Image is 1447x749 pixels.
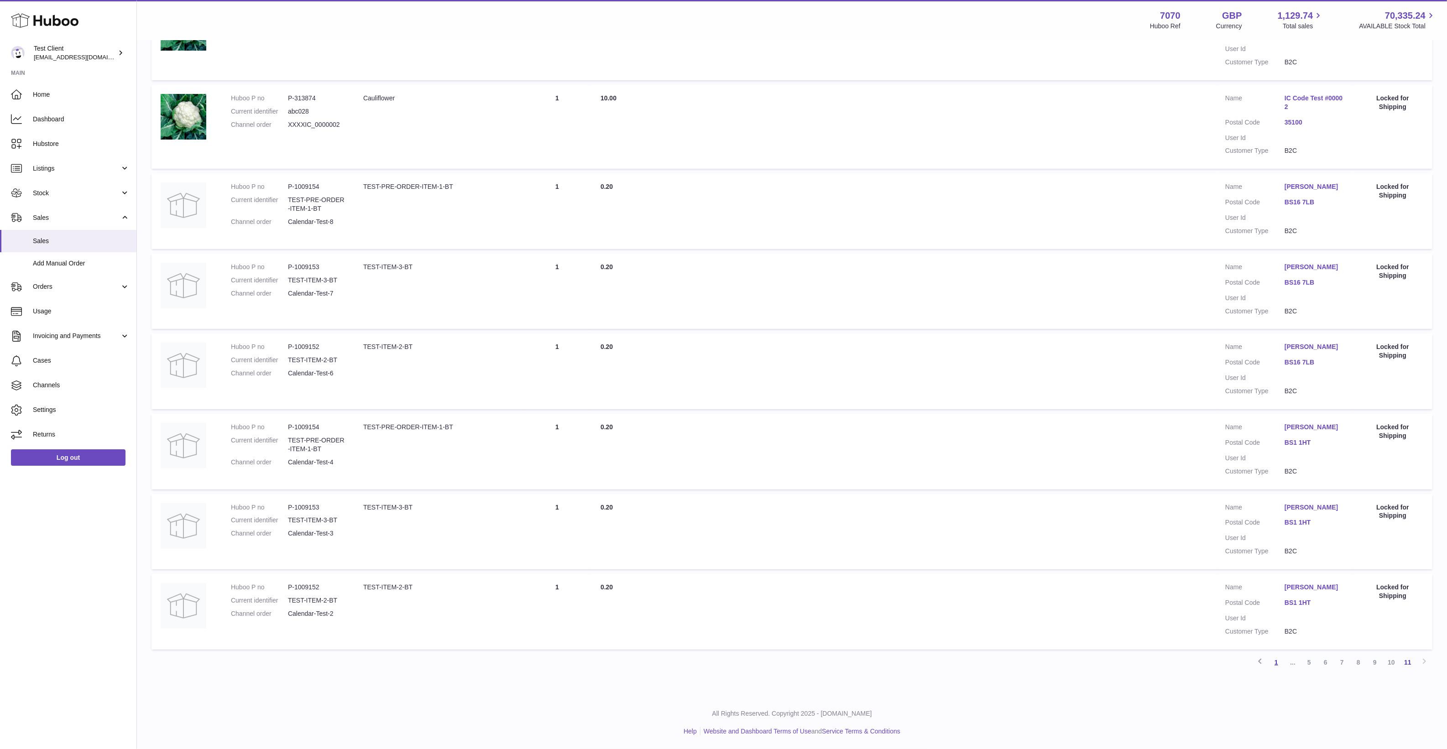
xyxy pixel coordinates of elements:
dd: B2C [1285,547,1344,556]
div: TEST-PRE-ORDER-ITEM-1-BT [363,182,514,191]
dt: Postal Code [1225,518,1285,529]
dd: P-1009154 [288,423,345,432]
dt: User Id [1225,294,1285,302]
div: Locked for Shipping [1362,343,1423,360]
div: TEST-ITEM-3-BT [363,263,514,271]
dt: Current identifier [231,516,288,525]
span: Settings [33,406,130,414]
dt: Postal Code [1225,118,1285,129]
dt: Huboo P no [231,263,288,271]
dt: Current identifier [231,107,288,116]
dt: User Id [1225,134,1285,142]
a: BS16 7LB [1285,278,1344,287]
a: 6 [1317,654,1334,671]
dt: Channel order [231,609,288,618]
dt: Current identifier [231,276,288,285]
dd: abc028 [288,107,345,116]
dd: Calendar-Test-8 [288,218,345,226]
dd: B2C [1285,227,1344,235]
a: 11 [1400,654,1416,671]
span: Sales [33,237,130,245]
dd: Calendar-Test-4 [288,458,345,467]
a: 5 [1301,654,1317,671]
dd: P-1009154 [288,182,345,191]
a: 1 [1268,654,1285,671]
dt: User Id [1225,534,1285,542]
dt: Name [1225,263,1285,274]
dt: Channel order [231,529,288,538]
dd: Calendar-Test-7 [288,289,345,298]
dt: User Id [1225,454,1285,463]
dd: B2C [1285,58,1344,67]
a: IC Code Test #00002 [1285,94,1344,111]
span: Hubstore [33,140,130,148]
div: Locked for Shipping [1362,263,1423,280]
span: Cases [33,356,130,365]
a: BS1 1HT [1285,518,1344,527]
dt: User Id [1225,45,1285,53]
dt: Customer Type [1225,58,1285,67]
dd: TEST-ITEM-3-BT [288,276,345,285]
dt: User Id [1225,614,1285,623]
span: 0.20 [601,263,613,270]
dt: Postal Code [1225,198,1285,209]
img: internalAdmin-7070@internal.huboo.com [11,46,25,60]
td: 1 [523,333,591,409]
span: 0.20 [601,504,613,511]
dd: TEST-ITEM-2-BT [288,356,345,364]
span: Total sales [1283,22,1323,31]
dd: B2C [1285,467,1344,476]
span: 0.20 [601,183,613,190]
span: 0.20 [601,423,613,431]
div: Locked for Shipping [1362,423,1423,440]
dt: Customer Type [1225,307,1285,316]
span: 0.20 [601,343,613,350]
span: 10.00 [601,94,616,102]
a: 35100 [1285,118,1344,127]
dd: P-1009153 [288,503,345,512]
dt: Huboo P no [231,182,288,191]
dt: Postal Code [1225,358,1285,369]
img: no-photo.jpg [161,343,206,388]
dd: P-1009152 [288,343,345,351]
dd: B2C [1285,627,1344,636]
li: and [700,727,900,736]
dt: Postal Code [1225,278,1285,289]
dt: Postal Code [1225,438,1285,449]
dd: Calendar-Test-3 [288,529,345,538]
dd: Calendar-Test-6 [288,369,345,378]
td: 1 [523,494,591,570]
dt: Huboo P no [231,94,288,103]
dt: Current identifier [231,436,288,453]
div: Locked for Shipping [1362,182,1423,200]
div: Locked for Shipping [1362,94,1423,111]
td: 1 [523,574,591,650]
a: BS16 7LB [1285,358,1344,367]
dd: TEST-PRE-ORDER-ITEM-1-BT [288,436,345,453]
a: [PERSON_NAME] [1285,182,1344,191]
span: Home [33,90,130,99]
span: ... [1285,654,1301,671]
dt: Channel order [231,458,288,467]
span: Stock [33,189,120,198]
dt: Channel order [231,120,288,129]
div: TEST-ITEM-3-BT [363,503,514,512]
div: Huboo Ref [1150,22,1181,31]
span: Listings [33,164,120,173]
dt: Customer Type [1225,547,1285,556]
dt: Postal Code [1225,598,1285,609]
dt: Customer Type [1225,227,1285,235]
a: [PERSON_NAME] [1285,263,1344,271]
a: Log out [11,449,125,466]
img: no-photo.jpg [161,583,206,629]
a: [PERSON_NAME] [1285,343,1344,351]
dt: Huboo P no [231,423,288,432]
td: 1 [523,414,591,489]
dd: B2C [1285,146,1344,155]
dd: TEST-PRE-ORDER-ITEM-1-BT [288,196,345,213]
a: BS16 7LB [1285,198,1344,207]
a: 70,335.24 AVAILABLE Stock Total [1359,10,1436,31]
a: 9 [1367,654,1383,671]
span: [EMAIL_ADDRESS][DOMAIN_NAME] [34,53,134,61]
span: Channels [33,381,130,390]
